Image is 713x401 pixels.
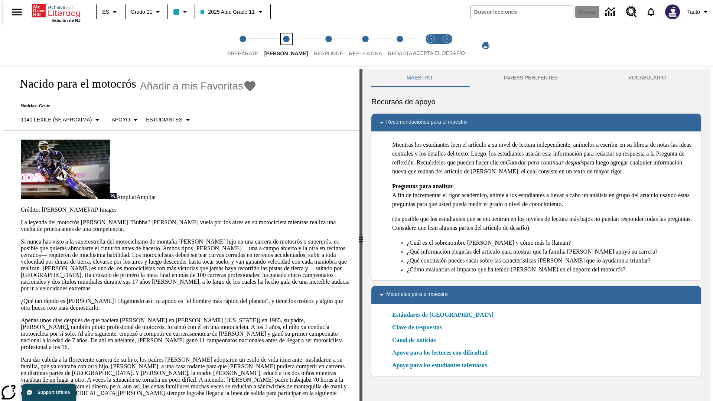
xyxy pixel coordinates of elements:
p: 1140 Lexile (Se aproxima) [21,116,92,124]
a: Estándares de [GEOGRAPHIC_DATA] [392,310,498,319]
a: Centro de recursos, Se abrirá en una pestaña nueva. [621,2,641,22]
a: Apoyo para los lectores con dificultad [392,348,492,357]
img: Ampliar [110,193,117,199]
h1: Nacido para el motocrós [12,77,136,91]
p: Crédito: [PERSON_NAME]/AP Images [21,206,351,213]
button: Seleccionar estudiante [143,113,195,127]
button: Perfil/Configuración [684,5,713,19]
div: Recomendaciones para el maestro [371,114,701,131]
a: Clave de respuestas, Se abrirá en una nueva ventana o pestaña [392,323,442,332]
span: ACEPTA EL DESAFÍO [413,50,465,56]
button: Lenguaje: ES, Selecciona un idioma [99,5,123,19]
p: ¿Qué tan rápido es [PERSON_NAME]? Digámoslo así: su apodo es "el hombre más rápido del planeta", ... [21,298,351,311]
em: amateur [192,330,212,337]
p: Noticias: Gente [12,103,257,109]
text: 1 [430,37,432,41]
button: Maestro [371,69,468,87]
p: Recomendaciones para el maestro [386,118,467,127]
button: Grado: Grado 11, Elige un grado [128,5,165,19]
span: Ampliar [136,194,156,200]
span: 2025 Auto Grade 11 [201,8,254,16]
span: Tauto [687,8,700,16]
button: Seleccione Lexile, 1140 Lexile (Se aproxima) [18,113,105,127]
span: Support Offline [38,390,70,395]
p: Si nunca has visto a la superestrella del motociclismo de montaña [PERSON_NAME] hijo en una carre... [21,238,351,292]
a: Centro de información [601,2,621,22]
button: Imprimir [474,39,498,52]
p: Mientras los estudiantes leen el artículo a su nivel de lectura independiente, anímelos a escribi... [392,140,695,176]
img: Avatar [665,4,680,19]
button: Escoja un nuevo avatar [661,2,684,22]
button: Responde step 3 of 5 [308,25,349,66]
button: Tipo de apoyo, Apoyo [108,113,143,127]
text: 2 [446,37,447,41]
em: Guardar para continuar después [506,159,584,166]
span: Reflexiona [349,50,382,56]
button: VOCABULARIO [593,69,701,87]
span: ES [102,8,109,16]
button: Support Offline [22,384,76,401]
p: Materiales para el maestro [386,290,448,299]
h6: Recursos de apoyo [371,96,701,108]
p: Estudiantes [146,116,182,124]
button: Redacta step 5 of 5 [382,25,419,66]
li: ¿Cuál es el sobrenombre [PERSON_NAME] y cómo más lo llaman? [407,238,695,247]
img: El corredor de motocrós James Stewart vuela por los aires en su motocicleta de montaña. [21,140,110,199]
div: activity [362,69,710,401]
div: Materiales para el maestro [371,286,701,304]
li: ¿Cómo evaluarías el impacto que ha tenido [PERSON_NAME] en el deporte del motocrós? [407,265,695,274]
li: ¿Qué información elegirías del artículo para mostrar que la familia [PERSON_NAME] apoyó su carrera? [407,247,695,256]
button: Reflexiona step 4 of 5 [343,25,388,66]
span: Redacta [388,50,413,56]
button: TAREAS PENDIENTES [468,69,593,87]
a: Apoyo para los estudiantes talentosos [392,361,491,370]
a: Canal de noticias, Se abrirá en una nueva ventana o pestaña [392,336,436,345]
div: reading [3,69,359,397]
p: (Es posible que los estudiantes que se encuentran en los niveles de lectura más bajos no puedan r... [392,215,695,232]
button: El color de la clase es azul claro. Cambiar el color de la clase. [170,5,192,19]
a: Notificaciones [641,2,661,22]
strong: Preguntas para analizar [392,183,453,189]
span: Responde [314,50,343,56]
span: [PERSON_NAME] [264,50,308,56]
div: Instructional Panel Tabs [371,69,701,87]
button: Acepta el desafío contesta step 2 of 2 [436,25,458,66]
li: ¿Qué conclusión puedes sacar sobre las características [PERSON_NAME] que lo ayudaron a triunfar? [407,256,695,265]
p: Apenas unos días después de que naciera [PERSON_NAME] en [PERSON_NAME] ([US_STATE]) en 1985, su p... [21,317,351,351]
p: A fin de incrementar el rigor académico, anime a los estudiantes a llevar a cabo un análisis en g... [392,182,695,209]
span: Ampliar [117,194,136,200]
span: Grado 11 [131,8,152,16]
div: Portada [32,3,81,23]
input: Buscar campo [471,6,573,18]
span: Añadir a mis Favoritas [140,80,244,92]
span: Prepárate [227,50,258,56]
div: Pulsa la tecla de intro o la barra espaciadora y luego presiona las flechas de derecha e izquierd... [359,69,362,401]
button: Clase: 2025 Auto Grade 11, Selecciona una clase [198,5,267,19]
span: Edición de NJ [52,18,81,23]
button: Abrir el menú lateral [6,1,28,23]
p: Apoyo [111,116,130,124]
button: Lee step 2 of 5 [258,25,314,66]
button: Prepárate step 1 of 5 [221,25,264,66]
p: La leyenda del motocrós [PERSON_NAME] "Bubba" [PERSON_NAME] vuela por los aires en su motocicleta... [21,219,351,232]
button: Acepta el desafío lee step 1 of 2 [420,25,442,66]
button: Añadir a mis Favoritas - Nacido para el motocrós [140,79,257,92]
